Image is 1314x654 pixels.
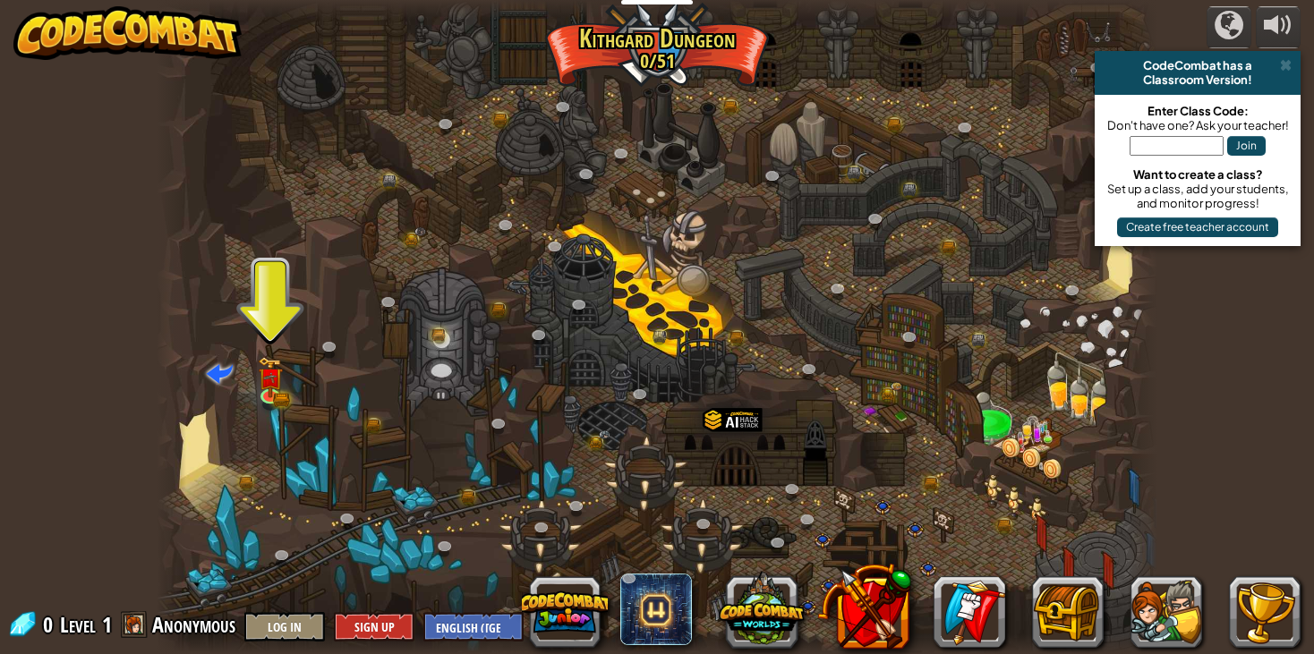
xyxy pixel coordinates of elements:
span: 0 [43,610,58,639]
img: portrait.png [263,373,277,384]
img: portrait.png [600,429,611,438]
img: level-banner-unlock.png [258,357,283,398]
div: CodeCombat has a [1102,58,1293,72]
button: Campaigns [1207,6,1251,48]
span: Anonymous [152,610,235,639]
button: Log In [244,612,325,641]
img: portrait.png [414,227,426,236]
img: portrait.png [891,382,902,391]
button: Create free teacher account [1117,217,1278,237]
div: Don't have one? Ask your teacher! [1104,118,1292,132]
button: Sign Up [334,612,414,641]
img: CodeCombat - Learn how to code by playing a game [13,6,243,60]
button: Join [1227,136,1266,156]
span: Level [60,610,96,640]
span: 1 [102,610,112,639]
div: Set up a class, add your students, and monitor progress! [1104,182,1292,210]
div: Classroom Version! [1102,72,1293,87]
div: Want to create a class? [1104,167,1292,182]
button: Adjust volume [1256,6,1301,48]
div: Enter Class Code: [1104,104,1292,118]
